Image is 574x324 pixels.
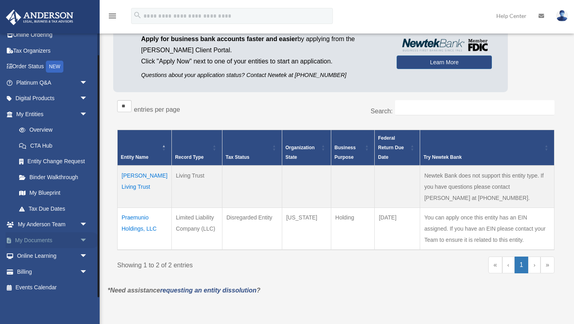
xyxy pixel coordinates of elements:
[11,154,96,170] a: Entity Change Request
[80,248,96,265] span: arrow_drop_down
[6,264,100,280] a: Billingarrow_drop_down
[172,166,222,208] td: Living Trust
[121,154,148,160] span: Entity Name
[175,154,204,160] span: Record Type
[172,130,222,166] th: Record Type: Activate to sort
[11,169,96,185] a: Binder Walkthrough
[488,257,502,273] a: First
[11,201,96,217] a: Tax Due Dates
[6,43,100,59] a: Tax Organizers
[375,130,420,166] th: Federal Return Due Date: Activate to sort
[375,207,420,250] td: [DATE]
[401,39,488,51] img: NewtekBankLogoSM.png
[80,232,96,249] span: arrow_drop_down
[282,130,331,166] th: Organization State: Activate to sort
[420,166,554,208] td: Newtek Bank does not support this entity type. If you have questions please contact [PERSON_NAME]...
[80,264,96,280] span: arrow_drop_down
[6,75,100,91] a: Platinum Q&Aarrow_drop_down
[285,145,315,160] span: Organization State
[141,36,297,42] span: Apply for business bank accounts faster and easier
[141,34,385,56] p: by applying from the [PERSON_NAME] Client Portal.
[141,70,385,80] p: Questions about your application status? Contact Newtek at [PHONE_NUMBER]
[331,130,375,166] th: Business Purpose: Activate to sort
[371,108,393,115] label: Search:
[118,207,172,250] td: Praemunio Holdings, LLC
[502,257,515,273] a: Previous
[134,106,180,113] label: entries per page
[6,217,100,233] a: My Anderson Teamarrow_drop_down
[556,10,568,22] img: User Pic
[172,207,222,250] td: Limited Liability Company (LLC)
[46,61,63,73] div: NEW
[6,232,100,248] a: My Documentsarrow_drop_down
[6,280,100,296] a: Events Calendar
[515,257,529,273] a: 1
[378,135,404,160] span: Federal Return Due Date
[117,257,330,271] div: Showing 1 to 2 of 2 entries
[6,59,100,75] a: Order StatusNEW
[222,130,282,166] th: Tax Status: Activate to sort
[80,217,96,233] span: arrow_drop_down
[423,152,542,162] div: Try Newtek Bank
[11,138,96,154] a: CTA Hub
[141,56,385,67] p: Click "Apply Now" next to one of your entities to start an application.
[108,11,117,21] i: menu
[397,55,492,69] a: Learn More
[80,75,96,91] span: arrow_drop_down
[11,185,96,201] a: My Blueprint
[4,10,76,25] img: Anderson Advisors Platinum Portal
[11,122,92,138] a: Overview
[133,11,142,20] i: search
[118,166,172,208] td: [PERSON_NAME] Living Trust
[6,27,100,43] a: Online Ordering
[334,145,356,160] span: Business Purpose
[331,207,375,250] td: Holding
[6,248,100,264] a: Online Learningarrow_drop_down
[541,257,554,273] a: Last
[160,287,257,294] a: requesting an entity dissolution
[6,91,100,107] a: Digital Productsarrow_drop_down
[528,257,541,273] a: Next
[118,130,172,166] th: Entity Name: Activate to invert sorting
[6,106,96,122] a: My Entitiesarrow_drop_down
[222,207,282,250] td: Disregarded Entity
[420,130,554,166] th: Try Newtek Bank : Activate to sort
[420,207,554,250] td: You can apply once this entity has an EIN assigned. If you have an EIN please contact your Team t...
[282,207,331,250] td: [US_STATE]
[108,14,117,21] a: menu
[108,287,260,294] em: *Need assistance ?
[80,106,96,122] span: arrow_drop_down
[226,154,250,160] span: Tax Status
[80,91,96,107] span: arrow_drop_down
